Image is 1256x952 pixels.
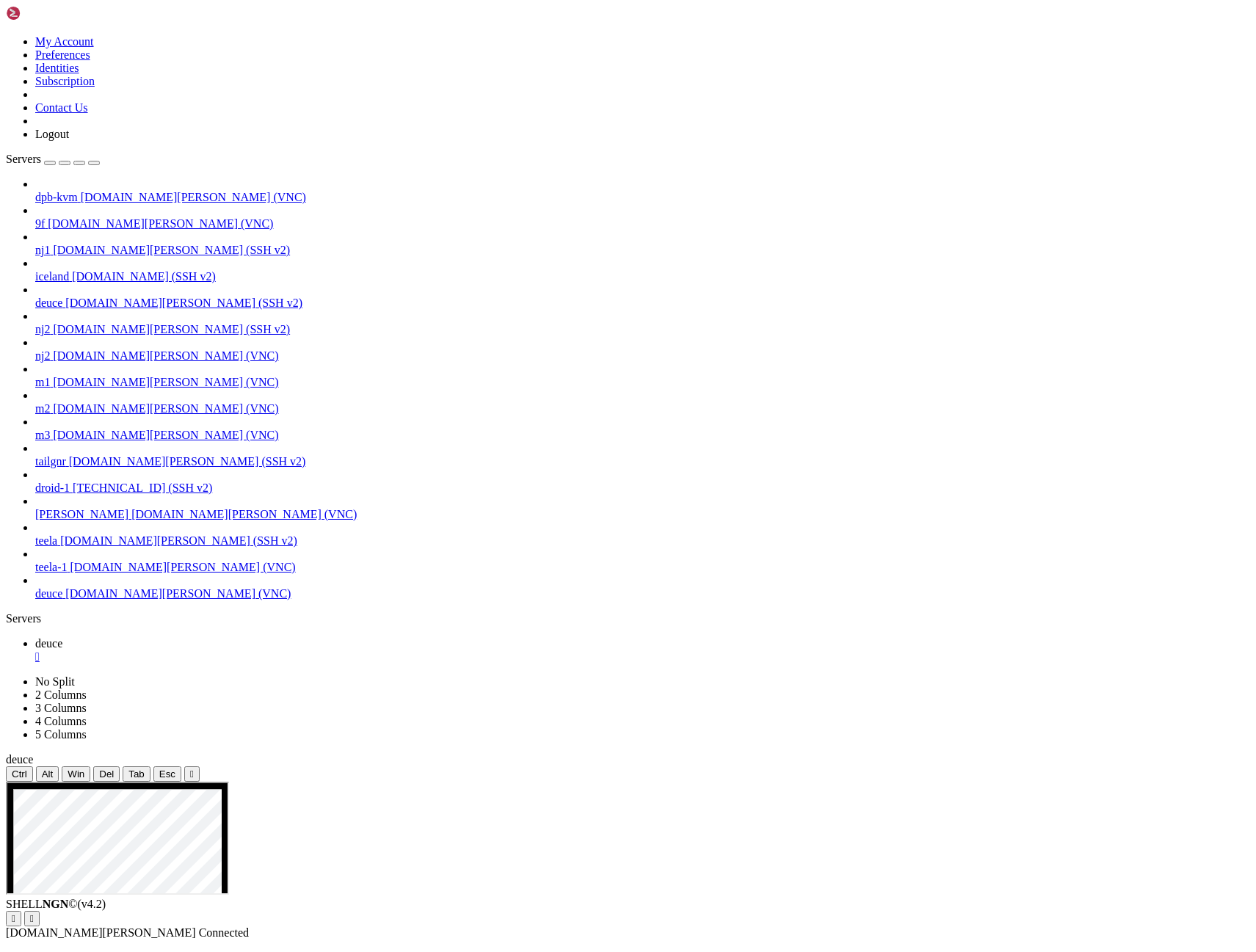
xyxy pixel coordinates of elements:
[35,376,50,388] span: m1
[53,429,278,441] span: [DOMAIN_NAME][PERSON_NAME] (VNC)
[35,442,1250,468] li: tailgnr [DOMAIN_NAME][PERSON_NAME] (SSH v2)
[72,270,216,283] span: [DOMAIN_NAME] (SSH v2)
[35,128,69,140] a: Logout
[48,217,273,230] span: [DOMAIN_NAME][PERSON_NAME] (VNC)
[35,415,1250,442] li: m3 [DOMAIN_NAME][PERSON_NAME] (VNC)
[70,561,296,573] span: [DOMAIN_NAME][PERSON_NAME] (VNC)
[6,612,1250,625] div: Servers
[35,402,1250,415] a: m2 [DOMAIN_NAME][PERSON_NAME] (VNC)
[35,48,90,61] a: Preferences
[65,297,302,309] span: [DOMAIN_NAME][PERSON_NAME] (SSH v2)
[35,637,1250,664] a: deuce
[53,349,278,362] span: [DOMAIN_NAME][PERSON_NAME] (VNC)
[35,283,1250,310] li: deuce [DOMAIN_NAME][PERSON_NAME] (SSH v2)
[35,244,50,256] span: nj1
[35,75,95,87] a: Subscription
[35,482,1250,495] a: droid-1 [TECHNICAL_ID] (SSH v2)
[6,753,33,766] span: deuce
[35,715,87,727] a: 4 Columns
[78,898,106,910] span: 4.2.0
[6,911,21,926] button: 
[35,561,68,573] span: teela-1
[12,913,15,924] div: 
[35,35,94,48] a: My Account
[35,587,62,600] span: deuce
[35,257,1250,283] li: iceland [DOMAIN_NAME] (SSH v2)
[35,688,87,701] a: 2 Columns
[35,389,1250,415] li: m2 [DOMAIN_NAME][PERSON_NAME] (VNC)
[123,766,150,782] button: Tab
[81,191,306,203] span: [DOMAIN_NAME][PERSON_NAME] (VNC)
[35,455,66,468] span: tailgnr
[6,6,90,21] img: Shellngn
[35,675,75,688] a: No Split
[35,534,57,547] span: teela
[43,898,69,910] b: NGN
[35,429,50,441] span: m3
[35,323,50,335] span: nj2
[35,323,1250,336] a: nj2 [DOMAIN_NAME][PERSON_NAME] (SSH v2)
[35,402,50,415] span: m2
[35,310,1250,336] li: nj2 [DOMAIN_NAME][PERSON_NAME] (SSH v2)
[42,768,54,780] span: Alt
[35,534,1250,548] a: teela [DOMAIN_NAME][PERSON_NAME] (SSH v2)
[6,926,196,939] span: [DOMAIN_NAME][PERSON_NAME]
[184,766,200,782] button: 
[35,217,45,230] span: 9f
[35,429,1250,442] a: m3 [DOMAIN_NAME][PERSON_NAME] (VNC)
[35,548,1250,574] li: teela-1 [DOMAIN_NAME][PERSON_NAME] (VNC)
[35,650,1250,664] a: 
[35,574,1250,600] li: deuce [DOMAIN_NAME][PERSON_NAME] (VNC)
[153,766,181,782] button: Esc
[35,178,1250,204] li: dpb-kvm [DOMAIN_NAME][PERSON_NAME] (VNC)
[35,349,1250,363] a: nj2 [DOMAIN_NAME][PERSON_NAME] (VNC)
[35,297,62,309] span: deuce
[190,768,194,780] div: 
[35,508,128,520] span: [PERSON_NAME]
[35,363,1250,389] li: m1 [DOMAIN_NAME][PERSON_NAME] (VNC)
[35,728,87,741] a: 5 Columns
[69,455,306,468] span: [DOMAIN_NAME][PERSON_NAME] (SSH v2)
[36,766,59,782] button: Alt
[159,768,175,780] span: Esc
[12,768,27,780] span: Ctrl
[6,153,100,165] a: Servers
[128,768,145,780] span: Tab
[35,495,1250,521] li: [PERSON_NAME] [DOMAIN_NAME][PERSON_NAME] (VNC)
[65,587,291,600] span: [DOMAIN_NAME][PERSON_NAME] (VNC)
[53,323,290,335] span: [DOMAIN_NAME][PERSON_NAME] (SSH v2)
[131,508,357,520] span: [DOMAIN_NAME][PERSON_NAME] (VNC)
[30,913,34,924] div: 
[35,62,79,74] a: Identities
[35,230,1250,257] li: nj1 [DOMAIN_NAME][PERSON_NAME] (SSH v2)
[35,508,1250,521] a: [PERSON_NAME] [DOMAIN_NAME][PERSON_NAME] (VNC)
[35,376,1250,389] a: m1 [DOMAIN_NAME][PERSON_NAME] (VNC)
[35,587,1250,600] a: deuce [DOMAIN_NAME][PERSON_NAME] (VNC)
[35,191,1250,204] a: dpb-kvm [DOMAIN_NAME][PERSON_NAME] (VNC)
[35,297,1250,310] a: deuce [DOMAIN_NAME][PERSON_NAME] (SSH v2)
[35,637,62,650] span: deuce
[53,376,278,388] span: [DOMAIN_NAME][PERSON_NAME] (VNC)
[199,926,249,939] span: Connected
[35,521,1250,548] li: teela [DOMAIN_NAME][PERSON_NAME] (SSH v2)
[73,482,212,494] span: [TECHNICAL_ID] (SSH v2)
[35,270,69,283] span: iceland
[35,349,50,362] span: nj2
[35,561,1250,574] a: teela-1 [DOMAIN_NAME][PERSON_NAME] (VNC)
[6,898,106,910] span: SHELL ©
[35,101,88,114] a: Contact Us
[6,766,33,782] button: Ctrl
[93,766,120,782] button: Del
[35,204,1250,230] li: 9f [DOMAIN_NAME][PERSON_NAME] (VNC)
[53,402,278,415] span: [DOMAIN_NAME][PERSON_NAME] (VNC)
[35,468,1250,495] li: droid-1 [TECHNICAL_ID] (SSH v2)
[35,217,1250,230] a: 9f [DOMAIN_NAME][PERSON_NAME] (VNC)
[62,766,90,782] button: Win
[60,534,297,547] span: [DOMAIN_NAME][PERSON_NAME] (SSH v2)
[53,244,290,256] span: [DOMAIN_NAME][PERSON_NAME] (SSH v2)
[35,702,87,714] a: 3 Columns
[24,911,40,926] button: 
[35,270,1250,283] a: iceland [DOMAIN_NAME] (SSH v2)
[6,153,41,165] span: Servers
